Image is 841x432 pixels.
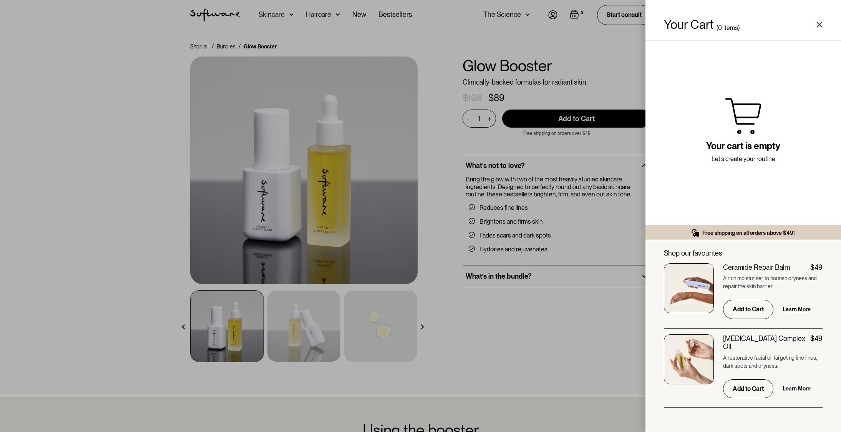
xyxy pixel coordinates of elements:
[723,274,823,291] p: A rich moisturiser to nourish dryness and repair the skin barrier.
[723,334,810,351] div: [MEDICAL_DATA] Complex Oil
[712,155,775,164] p: Let’s create your routine
[723,263,790,272] div: Ceramide Repair Balm
[664,334,714,384] img: Retinol Complex Oil
[816,22,823,28] a: Close cart
[706,141,780,152] h2: Your cart is empty
[723,25,740,31] div: items)
[725,98,762,135] img: Cart icon
[717,25,718,31] div: (
[723,354,823,370] p: A restorative facial oil targeting fine lines, dark spots and dryness.
[723,379,773,398] input: Add to Cart
[664,249,823,257] div: Shop our favourites
[810,334,823,343] div: $49
[702,229,795,236] div: Free shipping on all orders above $49!
[664,18,713,31] h4: Your Cart
[723,300,773,319] input: Add to Cart
[718,25,722,31] div: 0
[783,385,811,392] a: Learn More
[810,263,823,272] div: $49
[783,306,811,313] a: Learn More
[664,263,714,313] img: Ceramide Repair Balm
